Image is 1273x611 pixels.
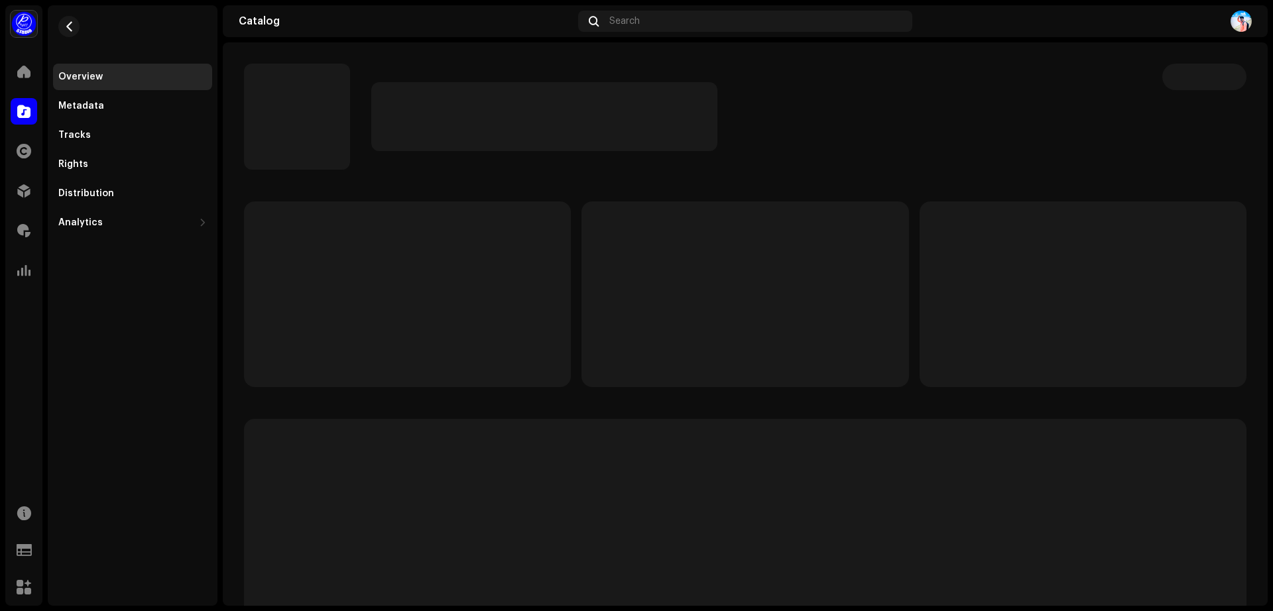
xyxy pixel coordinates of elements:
[609,16,640,27] span: Search
[53,93,212,119] re-m-nav-item: Metadata
[58,130,91,140] div: Tracks
[11,11,37,37] img: a1dd4b00-069a-4dd5-89ed-38fbdf7e908f
[58,101,104,111] div: Metadata
[53,64,212,90] re-m-nav-item: Overview
[1231,11,1252,32] img: e3beb259-b458-44ea-8989-03348e25a1e1
[58,159,88,170] div: Rights
[53,122,212,148] re-m-nav-item: Tracks
[239,16,573,27] div: Catalog
[53,209,212,236] re-m-nav-dropdown: Analytics
[58,72,103,82] div: Overview
[58,188,114,199] div: Distribution
[53,180,212,207] re-m-nav-item: Distribution
[53,151,212,178] re-m-nav-item: Rights
[58,217,103,228] div: Analytics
